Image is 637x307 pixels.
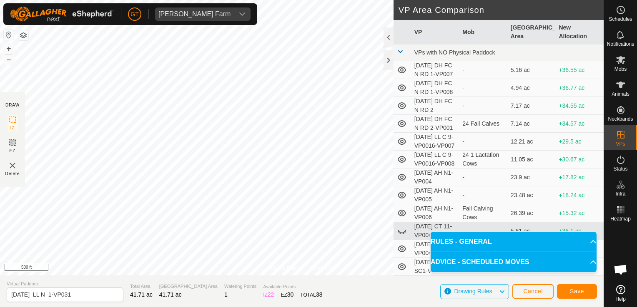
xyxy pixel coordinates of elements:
td: +36.82 ac [555,276,604,294]
div: - [462,137,504,146]
div: Open chat [608,257,633,282]
span: VPs with NO Physical Paddock [414,49,495,56]
span: Neckbands [608,116,633,121]
button: Cancel [512,284,554,299]
div: - [462,227,504,235]
button: Save [557,284,597,299]
th: VP [411,20,459,45]
span: 22 [268,291,274,298]
th: New Allocation [555,20,604,45]
div: - [462,102,504,110]
span: VPs [616,141,625,146]
span: Cancel [523,288,543,295]
td: +36.1 ac [555,222,604,240]
div: EZ [281,290,293,299]
span: Help [615,297,626,302]
span: Animals [612,92,629,97]
div: - [462,191,504,200]
td: [DATE] DH FC N RD 2 [411,97,459,115]
td: [DATE] LL C 9-VP0016-VP007 [411,133,459,151]
td: 12.21 ac [507,133,556,151]
span: IZ [10,125,15,131]
th: Mob [459,20,507,45]
span: Thoren Farm [155,7,234,21]
td: [DATE] GT SC1-VP005 [411,276,459,294]
span: Mobs [614,67,627,72]
span: 41.71 ac [130,291,153,298]
td: +30.67 ac [555,151,604,168]
span: RULES - GENERAL [431,237,492,247]
td: 23.48 ac [507,186,556,204]
td: 4.89 ac [507,276,556,294]
td: 7.14 ac [507,115,556,133]
span: GT [130,10,138,19]
span: Save [570,288,584,295]
td: [DATE] CT 11-VP004 [411,222,459,240]
span: Total Area [130,283,153,290]
td: 5.61 ac [507,222,556,240]
h2: VP Area Comparison [399,5,604,15]
p-accordion-header: RULES - GENERAL [431,232,597,252]
div: 24 1 Lactation Cows [462,151,504,168]
td: [DATE] AH N1-VP005 [411,186,459,204]
div: [PERSON_NAME] Farm [158,11,231,17]
td: [DATE] DH FC N RD 1-VP008 [411,79,459,97]
td: [DATE] GT SC1-VP004 [411,258,459,276]
td: [DATE] EL N 4-VP004 [411,240,459,258]
div: Fall Calving Cows [462,204,504,222]
span: Watering Points [224,283,256,290]
span: Heatmap [610,216,631,221]
span: Notifications [607,42,634,47]
td: 7.17 ac [507,97,556,115]
div: - [462,173,504,182]
button: – [4,54,14,64]
td: [DATE] DH FC N RD 2-VP001 [411,115,459,133]
span: 38 [316,291,323,298]
span: Drawing Rules [454,288,492,295]
a: Privacy Policy [269,265,300,272]
div: dropdown trigger [234,7,251,21]
img: Gallagher Logo [10,7,114,22]
span: Delete [5,171,20,177]
td: +36.55 ac [555,61,604,79]
td: [DATE] AH N1-VP006 [411,204,459,222]
span: ADVICE - SCHEDULED MOVES [431,257,529,267]
div: - [462,84,504,92]
button: + [4,44,14,54]
span: 41.71 ac [159,291,182,298]
span: Virtual Paddock [7,280,123,287]
div: 24 Fall Calves [462,119,504,128]
td: [DATE] DH FC N RD 1-VP007 [411,61,459,79]
div: DRAW [5,102,20,108]
span: 1 [224,291,228,298]
span: Available Points [263,283,322,290]
p-accordion-header: ADVICE - SCHEDULED MOVES [431,252,597,272]
a: Contact Us [310,265,335,272]
td: 26.39 ac [507,204,556,222]
td: [DATE] LL C 9-VP0016-VP008 [411,151,459,168]
span: [GEOGRAPHIC_DATA] Area [159,283,218,290]
span: EZ [10,148,16,154]
td: +36.77 ac [555,79,604,97]
td: [DATE] AH N1-VP004 [411,168,459,186]
a: Help [604,282,637,305]
div: - [462,66,504,74]
td: +15.32 ac [555,204,604,222]
img: VP [8,161,18,171]
td: 23.9 ac [507,168,556,186]
td: +17.82 ac [555,168,604,186]
td: 5.16 ac [507,61,556,79]
button: Map Layers [18,30,28,40]
td: 4.94 ac [507,79,556,97]
div: IZ [263,290,274,299]
td: 11.05 ac [507,151,556,168]
span: Schedules [609,17,632,22]
span: Status [613,166,627,171]
td: +18.24 ac [555,186,604,204]
span: 30 [287,291,294,298]
td: +34.57 ac [555,115,604,133]
span: Infra [615,191,625,196]
td: +29.5 ac [555,133,604,151]
div: TOTAL [300,290,322,299]
th: [GEOGRAPHIC_DATA] Area [507,20,556,45]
